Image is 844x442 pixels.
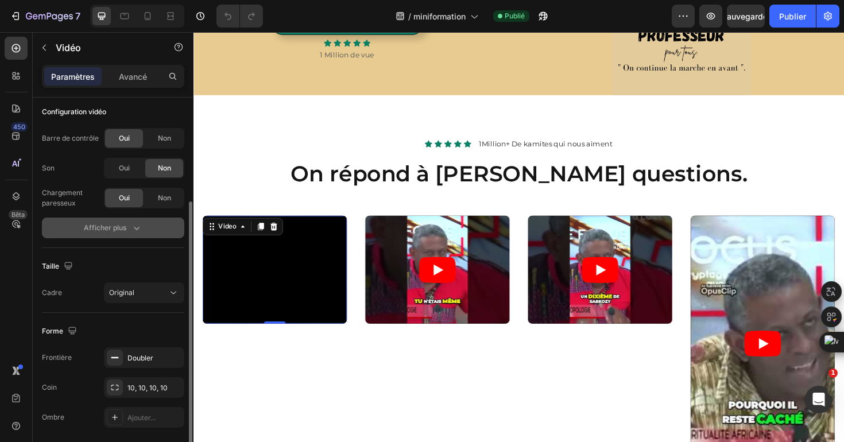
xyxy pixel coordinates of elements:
[109,288,134,297] font: Original
[119,193,130,202] font: Oui
[5,5,86,28] button: 7
[127,413,156,422] font: Ajouter...
[769,5,816,28] button: Publier
[158,134,171,142] font: Non
[24,201,48,211] div: Video
[302,114,443,123] p: 1Million+ De kamites qui nous aiment
[56,41,153,55] p: Vidéo
[75,10,80,22] font: 7
[411,238,450,266] button: Play
[722,11,771,21] font: Sauvegarder
[42,188,83,207] font: Chargement paresseux
[158,164,171,172] font: Non
[42,218,184,238] button: Afficher plus
[119,164,130,172] font: Oui
[11,211,25,219] font: Bêta
[42,413,64,421] font: Ombre
[84,223,126,232] font: Afficher plus
[119,134,130,142] font: Oui
[583,316,622,344] button: Play
[158,193,171,202] font: Non
[104,282,184,303] button: Original
[127,354,153,362] font: Doubler
[42,134,99,142] font: Barre de contrôle
[239,238,278,266] button: Play
[119,72,147,82] font: Avancé
[42,327,63,335] font: Forme
[13,123,25,131] font: 450
[42,288,62,297] font: Cadre
[42,164,55,172] font: Son
[805,386,833,413] iframe: Chat en direct par interphone
[408,11,411,21] font: /
[193,32,844,442] iframe: Zone de conception
[413,11,466,21] font: miniformation
[51,72,95,82] font: Paramètres
[42,107,106,116] font: Configuration vidéo
[127,383,168,392] font: 10, 10, 10, 10
[42,383,57,391] font: Coin
[727,5,765,28] button: Sauvegarder
[10,195,162,309] iframe: Video
[505,11,525,20] font: Publié
[42,353,72,362] font: Frontière
[9,134,680,166] h2: On répond à [PERSON_NAME] questions.
[779,11,806,21] font: Publier
[56,42,81,53] font: Vidéo
[216,5,263,28] div: Annuler/Rétablir
[42,262,59,270] font: Taille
